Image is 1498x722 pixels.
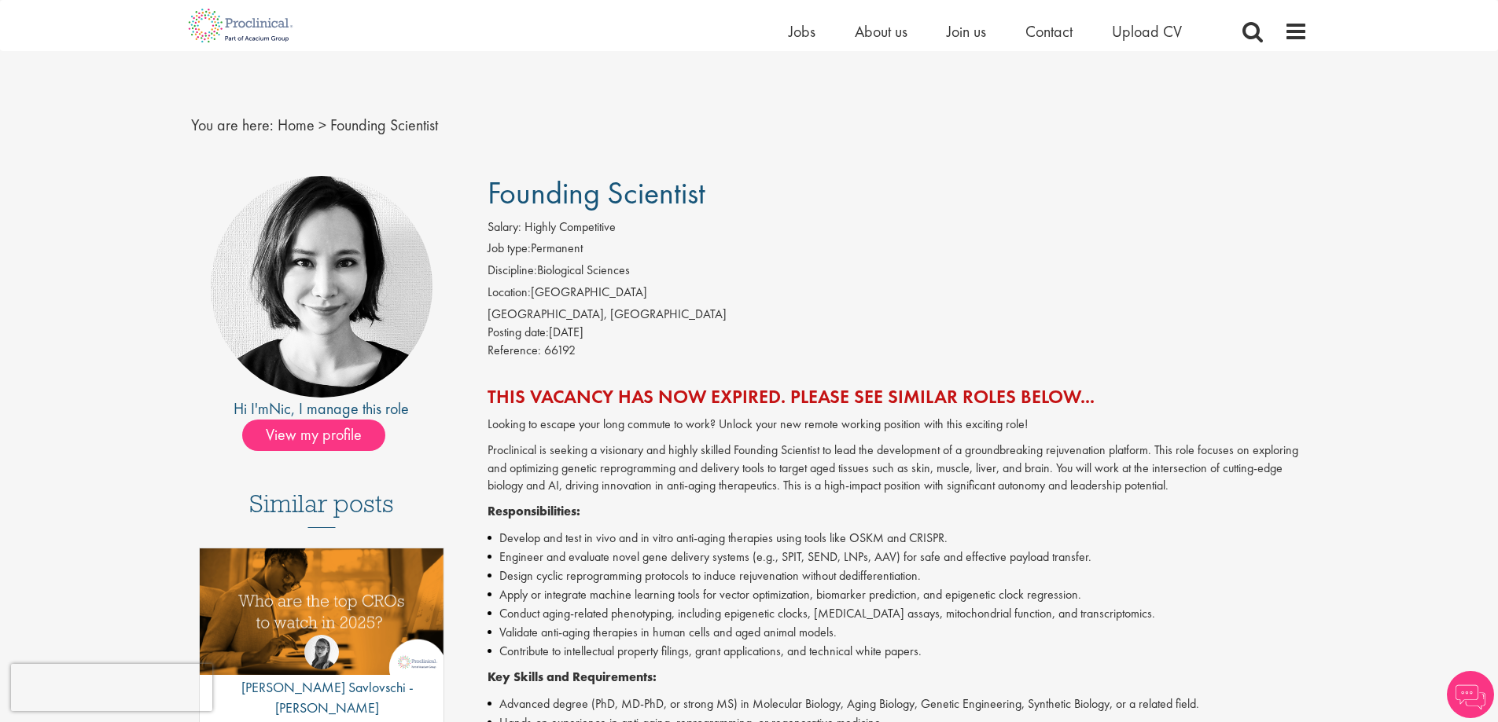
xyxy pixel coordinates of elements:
[947,21,986,42] a: Join us
[269,398,291,419] a: Nic
[488,173,705,213] span: Founding Scientist
[211,176,432,398] img: imeage of recruiter Nic Choa
[488,503,580,519] strong: Responsibilities:
[191,115,274,135] span: You are here:
[200,677,444,717] p: [PERSON_NAME] Savlovschi - [PERSON_NAME]
[488,566,1308,585] li: Design cyclic reprogramming protocols to induce rejuvenation without dedifferentiation.
[1025,21,1073,42] a: Contact
[488,262,1308,284] li: Biological Sciences
[488,548,1308,566] li: Engineer and evaluate novel gene delivery systems (e.g., SPIT, SEND, LNPs, AAV) for safe and effe...
[488,416,1308,434] p: Looking to escape your long commute to work? Unlock your new remote working position with this ex...
[488,324,1308,342] div: [DATE]
[488,695,1308,713] li: Advanced degree (PhD, MD-PhD, or strong MS) in Molecular Biology, Aging Biology, Genetic Engineer...
[488,218,521,236] label: Salary:
[488,342,541,360] label: Reference:
[330,115,438,135] span: Founding Scientist
[488,324,549,340] span: Posting date:
[1447,671,1494,718] img: Chatbot
[242,420,385,451] span: View my profile
[488,442,1308,496] p: Proclinical is seeking a visionary and highly skilled Founding Scientist to lead the development ...
[488,604,1308,623] li: Conduct aging-related phenotyping, including epigenetic clocks, [MEDICAL_DATA] assays, mitochondr...
[488,669,657,685] strong: Key Skills and Requirements:
[488,585,1308,604] li: Apply or integrate machine learning tools for vector optimization, biomarker prediction, and epig...
[544,342,576,358] span: 66192
[242,423,401,443] a: View my profile
[488,623,1308,642] li: Validate anti-aging therapies in human cells and aged animal models.
[249,490,394,528] h3: Similar posts
[488,240,531,258] label: Job type:
[488,387,1308,407] h2: This vacancy has now expired. Please see similar roles below...
[855,21,907,42] a: About us
[789,21,815,42] a: Jobs
[488,240,1308,262] li: Permanent
[488,262,537,280] label: Discipline:
[304,635,339,669] img: Theodora Savlovschi - Wicks
[488,284,531,302] label: Location:
[488,529,1308,548] li: Develop and test in vivo and in vitro anti-aging therapies using tools like OSKM and CRISPR.
[488,284,1308,306] li: [GEOGRAPHIC_DATA]
[1112,21,1182,42] a: Upload CV
[11,664,212,711] iframe: reCAPTCHA
[200,548,444,675] img: Top 10 CROs 2025 | Proclinical
[318,115,326,135] span: >
[278,115,315,135] a: breadcrumb link
[488,306,1308,324] div: [GEOGRAPHIC_DATA], [GEOGRAPHIC_DATA]
[488,642,1308,661] li: Contribute to intellectual property filings, grant applications, and technical white papers.
[200,548,444,687] a: Link to a post
[191,398,453,420] div: Hi I'm , I manage this role
[524,218,616,235] span: Highly Competitive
